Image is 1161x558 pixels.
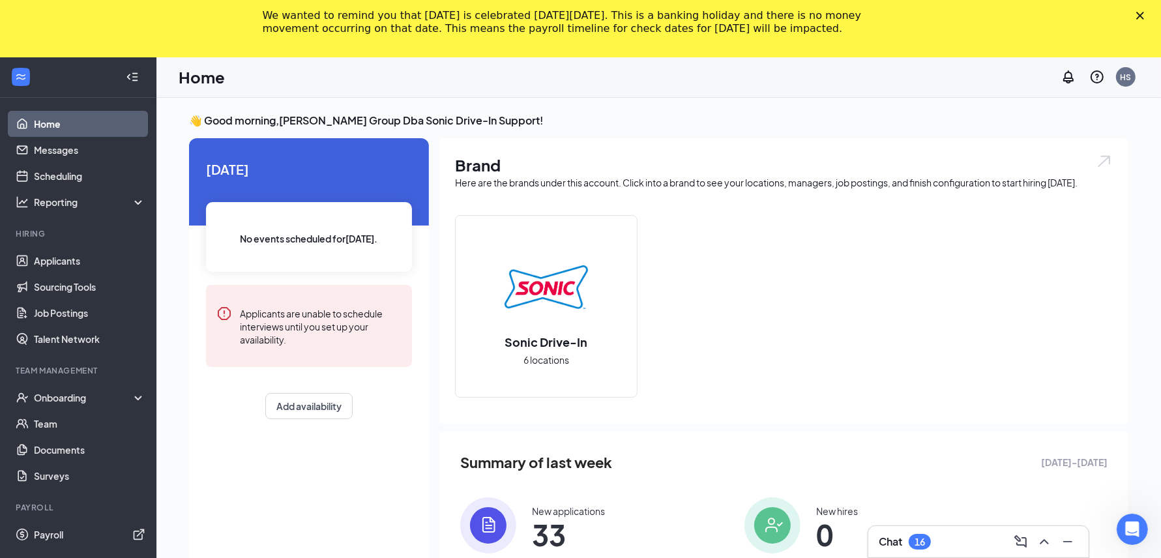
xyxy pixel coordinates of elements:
h2: Sonic Drive-In [492,334,601,350]
div: New hires [816,505,858,518]
svg: QuestionInfo [1089,69,1105,85]
a: Job Postings [34,300,145,326]
div: Payroll [16,502,143,513]
h1: Brand [455,154,1113,176]
div: 16 [915,536,925,548]
svg: UserCheck [16,391,29,404]
button: ComposeMessage [1010,531,1031,552]
button: ChevronUp [1034,531,1055,552]
a: Scheduling [34,163,145,189]
a: Surveys [34,463,145,489]
a: Sourcing Tools [34,274,145,300]
iframe: Intercom live chat [1117,514,1148,545]
div: Applicants are unable to schedule interviews until you set up your availability. [240,306,402,346]
button: Add availability [265,393,353,419]
div: We wanted to remind you that [DATE] is celebrated [DATE][DATE]. This is a banking holiday and the... [263,9,878,35]
a: Team [34,411,145,437]
span: 0 [816,523,858,546]
svg: Collapse [126,70,139,83]
div: Reporting [34,196,146,209]
h3: 👋 Good morning, [PERSON_NAME] Group Dba Sonic Drive-In Support ! [189,113,1128,128]
img: open.6027fd2a22e1237b5b06.svg [1096,154,1113,169]
span: [DATE] - [DATE] [1041,455,1108,469]
img: icon [460,497,516,553]
a: Messages [34,137,145,163]
span: [DATE] [206,159,412,179]
span: 33 [532,523,605,546]
svg: Error [216,306,232,321]
div: Team Management [16,365,143,376]
a: Talent Network [34,326,145,352]
svg: ChevronUp [1036,534,1052,550]
div: Close [1136,12,1149,20]
img: Sonic Drive-In [505,245,588,329]
svg: Minimize [1060,534,1076,550]
svg: WorkstreamLogo [14,70,27,83]
div: New applications [532,505,605,518]
div: HS [1121,72,1132,83]
a: Home [34,111,145,137]
a: PayrollExternalLink [34,521,145,548]
div: Hiring [16,228,143,239]
img: icon [744,497,801,553]
a: Documents [34,437,145,463]
button: Minimize [1057,531,1078,552]
svg: ComposeMessage [1013,534,1029,550]
span: No events scheduled for [DATE] . [241,231,378,246]
span: Summary of last week [460,451,612,474]
h3: Chat [879,535,902,549]
div: Here are the brands under this account. Click into a brand to see your locations, managers, job p... [455,176,1113,189]
svg: Analysis [16,196,29,209]
span: 6 locations [523,353,569,367]
a: Applicants [34,248,145,274]
svg: Notifications [1061,69,1076,85]
div: Onboarding [34,391,134,404]
h1: Home [179,66,225,88]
